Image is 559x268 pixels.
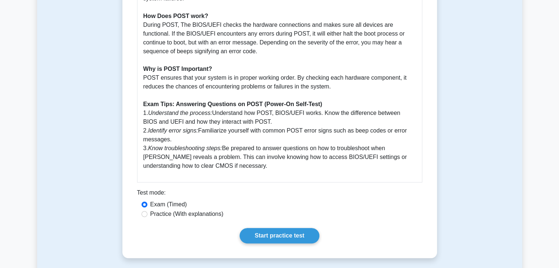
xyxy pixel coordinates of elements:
b: How Does POST work? [143,13,208,19]
label: Practice (With explanations) [150,210,223,218]
b: Exam Tips: Answering Questions on POST (Power-On Self-Test) [143,101,322,107]
i: Understand the process: [148,110,212,116]
label: Exam (Timed) [150,200,187,209]
i: Know troubleshooting steps: [148,145,222,151]
div: Test mode: [137,188,422,200]
b: Why is POST Important? [143,66,212,72]
a: Start practice test [240,228,319,243]
i: Identify error signs: [148,127,198,134]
